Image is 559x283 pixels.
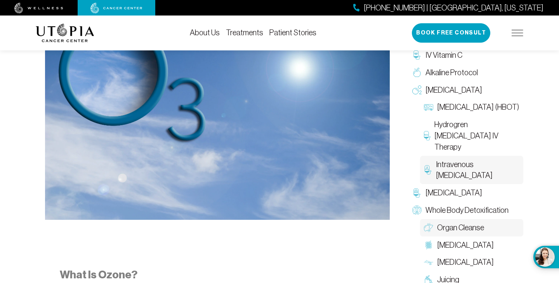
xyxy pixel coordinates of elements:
[412,188,422,198] img: Chelation Therapy
[420,236,523,254] a: [MEDICAL_DATA]
[412,68,422,77] img: Alkaline Protocol
[408,202,523,219] a: Whole Body Detoxification
[269,28,316,37] a: Patient Stories
[425,187,482,198] span: [MEDICAL_DATA]
[60,268,137,281] strong: What Is Ozone?
[420,219,523,236] a: Organ Cleanse
[412,23,490,43] button: Book Free Consult
[437,102,519,113] span: [MEDICAL_DATA] (HBOT)
[408,184,523,202] a: [MEDICAL_DATA]
[14,3,63,14] img: wellness
[420,116,523,155] a: Hydrogren [MEDICAL_DATA] IV Therapy
[364,2,543,14] span: [PHONE_NUMBER] | [GEOGRAPHIC_DATA], [US_STATE]
[424,131,431,140] img: Hydrogren Peroxide IV Therapy
[420,156,523,185] a: Intravenous [MEDICAL_DATA]
[408,64,523,81] a: Alkaline Protocol
[425,50,462,61] span: IV Vitamin C
[412,85,422,95] img: Oxygen Therapy
[434,119,519,152] span: Hydrogren [MEDICAL_DATA] IV Therapy
[412,50,422,60] img: IV Vitamin C
[424,103,433,112] img: Hyperbaric Oxygen Therapy (HBOT)
[437,240,494,251] span: [MEDICAL_DATA]
[424,258,433,267] img: Lymphatic Massage
[424,223,433,232] img: Organ Cleanse
[424,165,432,174] img: Intravenous Ozone Therapy
[425,85,482,96] span: [MEDICAL_DATA]
[408,81,523,99] a: [MEDICAL_DATA]
[420,254,523,271] a: [MEDICAL_DATA]
[190,28,220,37] a: About Us
[436,159,519,181] span: Intravenous [MEDICAL_DATA]
[512,30,523,36] img: icon-hamburger
[226,28,263,37] a: Treatments
[353,2,543,14] a: [PHONE_NUMBER] | [GEOGRAPHIC_DATA], [US_STATE]
[90,3,142,14] img: cancer center
[420,98,523,116] a: [MEDICAL_DATA] (HBOT)
[424,240,433,250] img: Colon Therapy
[425,67,478,78] span: Alkaline Protocol
[412,205,422,215] img: Whole Body Detoxification
[45,18,390,220] img: Intravenous Ozone Therapy
[425,205,509,216] span: Whole Body Detoxification
[437,222,484,233] span: Organ Cleanse
[408,47,523,64] a: IV Vitamin C
[36,24,94,42] img: logo
[437,257,494,268] span: [MEDICAL_DATA]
